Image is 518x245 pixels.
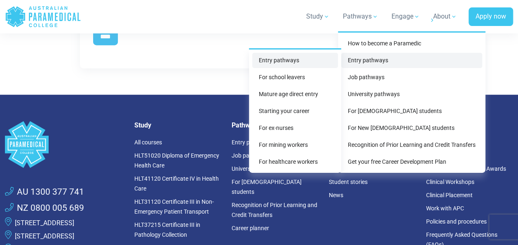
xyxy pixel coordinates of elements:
h5: Study [134,121,222,129]
a: Mature age direct entry [252,87,338,102]
h5: Pathways [232,121,319,129]
a: HLT51020 Diploma of Emergency Health Care [134,152,219,169]
a: All courses [134,139,162,146]
a: News [329,192,343,198]
a: Starting your career [252,104,338,119]
div: Pathways [338,31,485,173]
a: Clinical Workshops [426,179,474,185]
a: Entry pathways [252,53,338,68]
a: NZ 0800 005 689 [5,202,84,215]
div: Entry pathways [249,48,341,173]
a: HLT37215 Certificate III in Pathology Collection [134,221,200,238]
a: HLT41120 Certificate IV in Health Care [134,175,219,192]
a: [STREET_ADDRESS] [15,232,74,240]
a: For [DEMOGRAPHIC_DATA] students [341,104,482,119]
a: Entry pathways [232,139,272,146]
a: Career planner [232,225,269,231]
a: Student stories [329,179,368,185]
a: Pathways [338,5,383,28]
a: Recognition of Prior Learning and Credit Transfers [232,202,317,218]
a: Space [5,121,124,168]
a: For [DEMOGRAPHIC_DATA] students [232,179,302,195]
a: HLT31120 Certificate III in Non-Emergency Patient Transport [134,198,214,215]
a: Policies and procedures [426,218,486,225]
a: Job pathways [341,70,482,85]
a: Apply now [469,7,513,26]
a: Work with APC [426,205,464,212]
a: For mining workers [252,137,338,153]
a: For New [DEMOGRAPHIC_DATA] students [341,120,482,136]
a: Job pathways [232,152,268,159]
a: Entry pathways [341,53,482,68]
a: Clinical Placement [426,192,472,198]
a: University pathways [341,87,482,102]
a: Study [301,5,335,28]
a: Engage [387,5,425,28]
a: Get your free Career Development Plan [341,154,482,170]
a: For ex-nurses [252,120,338,136]
a: Recognition of Prior Learning and Credit Transfers [341,137,482,153]
a: For school leavers [252,70,338,85]
a: [STREET_ADDRESS] [15,219,74,227]
a: Australian Paramedical College [5,3,81,30]
a: About [428,5,462,28]
a: How to become a Paramedic [341,36,482,51]
a: AU 1300 377 741 [5,186,84,199]
a: University pathways [232,165,284,172]
a: For healthcare workers [252,154,338,170]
